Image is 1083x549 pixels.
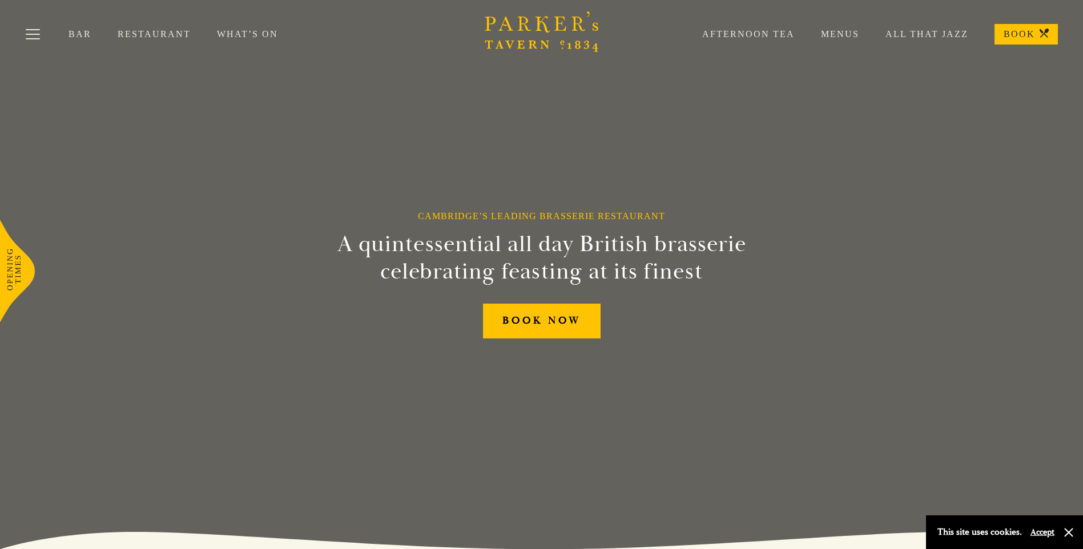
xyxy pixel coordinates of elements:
p: This site uses cookies. [937,524,1022,540]
button: Accept [1030,527,1054,538]
a: BOOK NOW [483,304,601,338]
h2: A quintessential all day British brasserie celebrating feasting at its finest [281,231,802,285]
h1: Cambridge’s Leading Brasserie Restaurant [418,211,665,221]
button: Close and accept [1063,527,1074,538]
